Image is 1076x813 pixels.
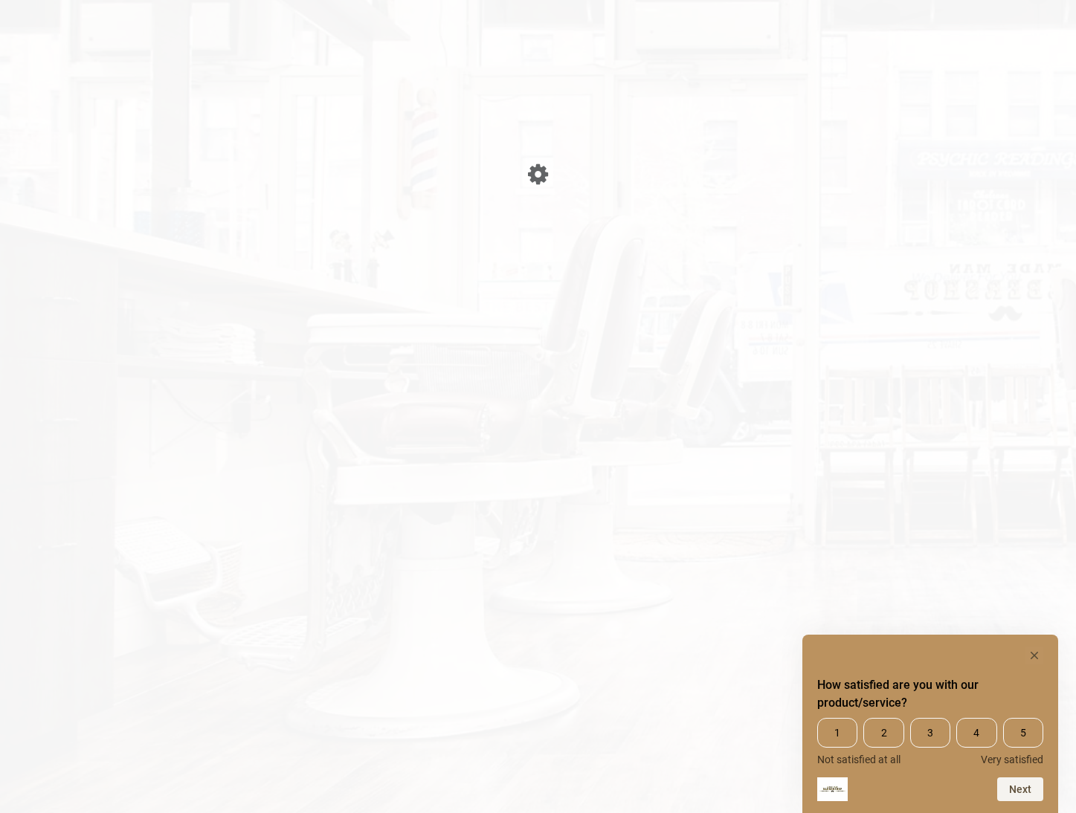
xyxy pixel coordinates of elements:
[817,754,901,765] span: Not satisfied at all
[817,647,1043,801] div: How satisfied are you with our product/service? Select an option from 1 to 5, with 1 being Not sa...
[817,718,857,748] span: 1
[981,754,1043,765] span: Very satisfied
[910,718,950,748] span: 3
[863,718,903,748] span: 2
[956,718,996,748] span: 4
[1003,718,1043,748] span: 5
[1025,647,1043,664] button: Hide survey
[997,777,1043,801] button: Next question
[817,676,1043,712] h2: How satisfied are you with our product/service? Select an option from 1 to 5, with 1 being Not sa...
[817,718,1043,765] div: How satisfied are you with our product/service? Select an option from 1 to 5, with 1 being Not sa...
